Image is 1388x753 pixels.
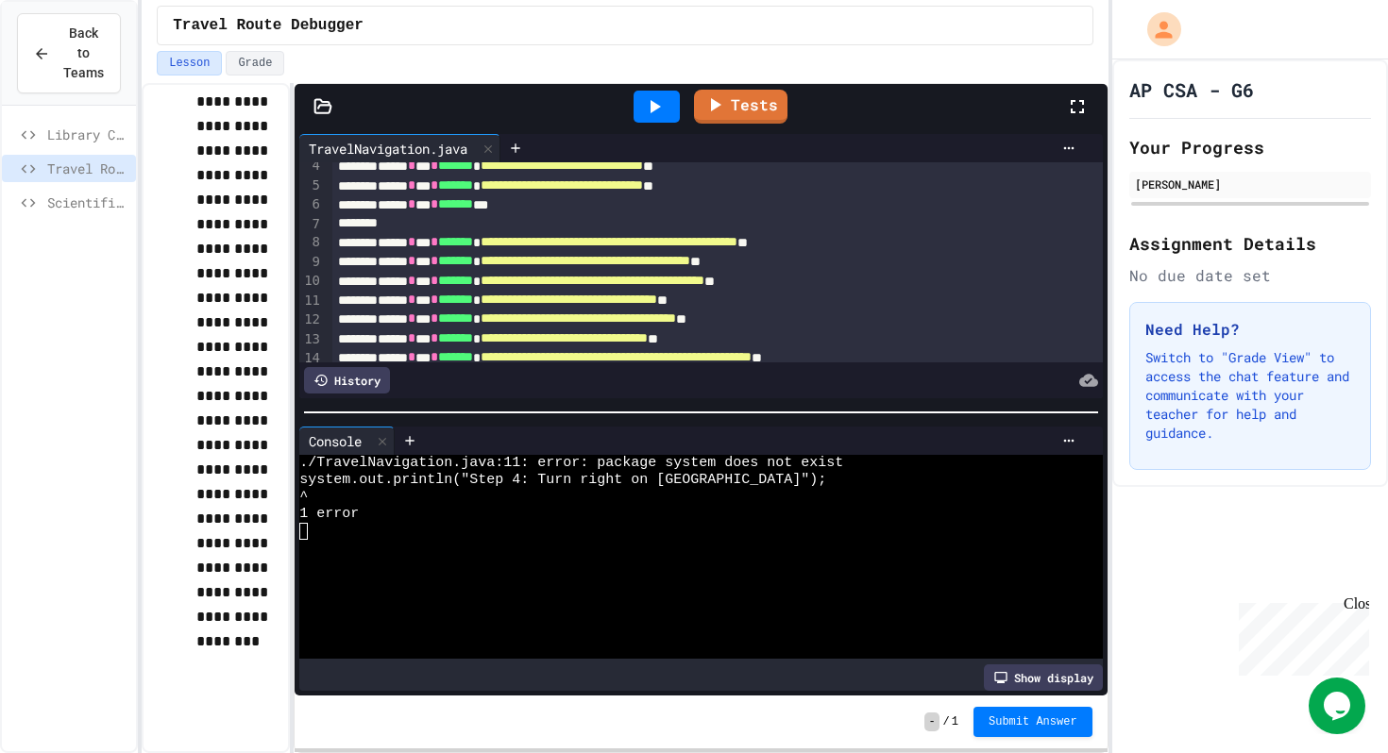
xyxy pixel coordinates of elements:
div: Console [299,427,395,455]
span: Travel Route Debugger [47,159,128,178]
span: Travel Route Debugger [173,14,364,37]
div: 14 [299,349,323,368]
span: Submit Answer [989,714,1077,729]
h3: Need Help? [1145,318,1355,341]
span: system.out.println("Step 4: Turn right on [GEOGRAPHIC_DATA]"); [299,472,826,489]
button: Grade [226,51,284,75]
span: 1 error [299,506,359,523]
button: Lesson [157,51,222,75]
div: My Account [1127,8,1186,51]
div: History [304,367,390,393]
div: 4 [299,157,323,176]
span: Library Card Creator [47,125,128,144]
div: 5 [299,176,323,195]
div: TravelNavigation.java [299,134,500,162]
iframe: chat widget [1309,678,1369,734]
div: 12 [299,310,323,329]
iframe: chat widget [1231,595,1369,676]
span: Back to Teams [61,24,105,83]
div: 9 [299,253,323,272]
div: 6 [299,195,323,214]
span: Scientific Calculator [47,192,128,212]
p: Switch to "Grade View" to access the chat feature and communicate with your teacher for help and ... [1145,348,1355,443]
div: 11 [299,292,323,310]
span: ^ [299,489,308,506]
h2: Assignment Details [1129,230,1371,257]
h1: AP CSA - G6 [1129,76,1254,103]
div: Show display [984,664,1103,691]
span: ./TravelNavigation.java:11: error: package system does not exist [299,455,843,472]
h2: Your Progress [1129,134,1371,160]
span: - [924,712,939,731]
button: Back to Teams [17,13,121,93]
div: Chat with us now!Close [8,8,130,120]
div: 10 [299,272,323,291]
div: Console [299,431,371,451]
div: 8 [299,233,323,252]
div: TravelNavigation.java [299,139,477,159]
div: 13 [299,330,323,349]
a: Tests [694,90,787,124]
div: 7 [299,215,323,234]
div: No due date set [1129,264,1371,287]
button: Submit Answer [973,707,1092,737]
div: [PERSON_NAME] [1135,176,1365,192]
span: 1 [952,714,958,729]
span: / [943,714,950,729]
